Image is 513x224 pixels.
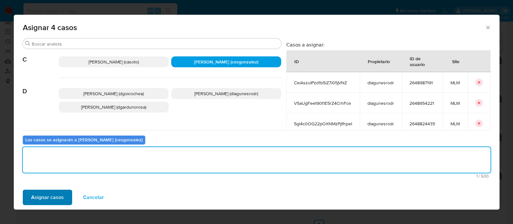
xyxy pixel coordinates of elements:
[23,24,485,31] span: Asignar 4 casos
[409,121,435,127] span: 2648824435
[475,120,483,127] button: icon-button
[294,100,352,106] span: V5aUgFeet90t1E5rZ4CrhFox
[287,54,307,69] div: ID
[14,15,500,210] div: assign-modal
[450,80,460,86] span: MLM
[194,59,258,65] span: [PERSON_NAME] (cesgonzalez)
[81,104,146,110] span: [PERSON_NAME] (dgardunorosa)
[360,54,398,69] div: Propietario
[23,46,59,63] span: C
[83,190,104,204] span: Cancelar
[409,100,435,106] span: 2648954221
[409,80,435,86] span: 2648987191
[59,102,169,112] div: [PERSON_NAME] (dgardunorosa)
[450,100,460,106] span: MLM
[32,41,279,47] input: Buscar analista
[444,54,467,69] div: Site
[23,190,72,205] button: Asignar casos
[286,41,491,48] h3: Casos a asignar:
[59,56,169,67] div: [PERSON_NAME] (casoto)
[171,88,281,99] div: [PERSON_NAME] (dlagunesrodr)
[31,190,64,204] span: Asignar casos
[294,121,352,127] span: 5gl4c0OG22pOXNMzPjIfhpeI
[25,174,489,178] span: Máximo 500 caracteres
[475,79,483,86] button: icon-button
[23,78,59,95] span: D
[83,90,144,97] span: [PERSON_NAME] (dgoicochea)
[25,41,30,46] button: Buscar
[367,100,394,106] span: dlagunesrodr
[485,24,491,30] button: Cerrar ventana
[75,190,112,205] button: Cancelar
[475,99,483,107] button: icon-button
[59,88,169,99] div: [PERSON_NAME] (dgoicochea)
[367,80,394,86] span: dlagunesrodr
[194,90,258,97] span: [PERSON_NAME] (dlagunesrodr)
[402,51,442,72] div: ID de usuario
[88,59,139,65] span: [PERSON_NAME] (casoto)
[171,56,281,67] div: [PERSON_NAME] (cesgonzalez)
[450,121,460,127] span: MLM
[367,121,394,127] span: dlagunesrodr
[294,80,352,86] span: CeiAszuIPzd1b5iZ7i05jVNZ
[25,137,143,143] b: Los casos se asignarán a [PERSON_NAME] (cesgonzalez)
